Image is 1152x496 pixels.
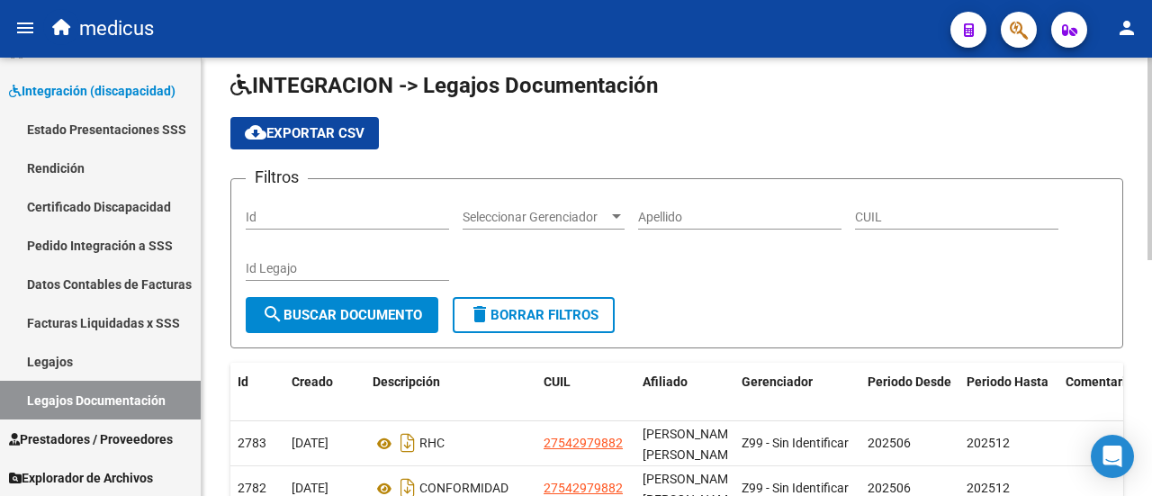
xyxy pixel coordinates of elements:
span: INTEGRACION -> Legajos Documentación [230,73,658,98]
span: Creado [292,374,333,389]
span: Prestadores / Proveedores [9,429,173,449]
span: CUIL [544,374,571,389]
datatable-header-cell: Periodo Hasta [959,363,1058,422]
span: Integración (discapacidad) [9,81,175,101]
span: Seleccionar Gerenciador [463,210,608,225]
span: Gerenciador [742,374,813,389]
span: Borrar Filtros [469,307,598,323]
span: Descripción [373,374,440,389]
span: Buscar Documento [262,307,422,323]
span: [DATE] [292,436,328,450]
button: Borrar Filtros [453,297,615,333]
button: Buscar Documento [246,297,438,333]
datatable-header-cell: CUIL [536,363,635,422]
span: 202506 [868,436,911,450]
h3: Filtros [246,165,308,190]
span: 2783 [238,436,266,450]
span: YABES, SARAH SIMJA - [643,427,742,482]
mat-icon: menu [14,17,36,39]
span: Z99 - Sin Identificar [742,436,849,450]
div: Open Intercom Messenger [1091,435,1134,478]
span: 202512 [967,481,1010,495]
span: Periodo Desde [868,374,951,389]
span: 202506 [868,481,911,495]
span: Comentario [1066,374,1133,389]
span: Z99 - Sin Identificar [742,481,849,495]
button: Exportar CSV [230,117,379,149]
i: Descargar documento [396,428,419,457]
mat-icon: person [1116,17,1138,39]
mat-icon: delete [469,303,490,325]
datatable-header-cell: Afiliado [635,363,734,422]
datatable-header-cell: Creado [284,363,365,422]
span: 27542979882 [544,481,623,495]
span: Periodo Hasta [967,374,1048,389]
datatable-header-cell: Gerenciador [734,363,860,422]
span: Explorador de Archivos [9,468,153,488]
datatable-header-cell: Descripción [365,363,536,422]
mat-icon: cloud_download [245,122,266,143]
span: [DATE] [292,481,328,495]
span: Id [238,374,248,389]
span: Exportar CSV [245,125,364,141]
span: RHC [419,437,445,451]
datatable-header-cell: Periodo Desde [860,363,959,422]
span: 27542979882 [544,436,623,450]
datatable-header-cell: Id [230,363,284,422]
span: medicus [79,9,154,49]
span: CONFORMIDAD [419,482,508,496]
span: Afiliado [643,374,688,389]
span: 2782 [238,481,266,495]
mat-icon: search [262,303,283,325]
span: 202512 [967,436,1010,450]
